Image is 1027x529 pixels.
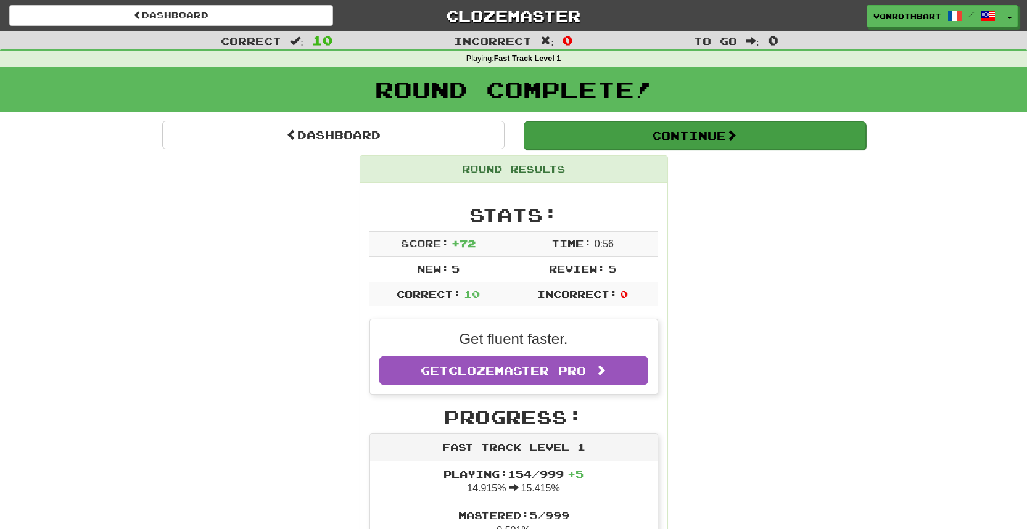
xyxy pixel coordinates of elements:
span: Mastered: 5 / 999 [458,509,569,521]
div: Round Results [360,156,667,183]
span: 0 : 56 [595,239,614,249]
span: + 5 [567,468,584,480]
span: Score: [401,237,449,249]
li: 14.915% 15.415% [370,461,658,503]
span: Correct [221,35,281,47]
p: Get fluent faster. [379,329,648,350]
span: Time: [551,237,592,249]
span: : [746,36,759,46]
span: : [540,36,554,46]
span: New: [417,263,449,274]
span: / [968,10,975,18]
span: 10 [312,33,333,47]
span: Playing: 154 / 999 [443,468,584,480]
span: 10 [464,288,480,300]
span: Review: [549,263,605,274]
span: To go [694,35,737,47]
span: Correct: [397,288,461,300]
a: Dashboard [9,5,333,26]
h2: Progress: [369,407,658,427]
a: VonRothbart / [867,5,1002,27]
h2: Stats: [369,205,658,225]
span: Clozemaster Pro [448,364,586,377]
a: Dashboard [162,121,505,149]
span: 0 [563,33,573,47]
span: VonRothbart [873,10,941,22]
span: 5 [608,263,616,274]
button: Continue [524,121,866,150]
h1: Round Complete! [4,77,1023,102]
a: GetClozemaster Pro [379,356,648,385]
span: + 72 [452,237,476,249]
span: 5 [452,263,460,274]
span: Incorrect [454,35,532,47]
span: 0 [620,288,628,300]
span: : [290,36,303,46]
a: Clozemaster [352,5,675,27]
strong: Fast Track Level 1 [494,54,561,63]
div: Fast Track Level 1 [370,434,658,461]
span: 0 [768,33,778,47]
span: Incorrect: [537,288,617,300]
